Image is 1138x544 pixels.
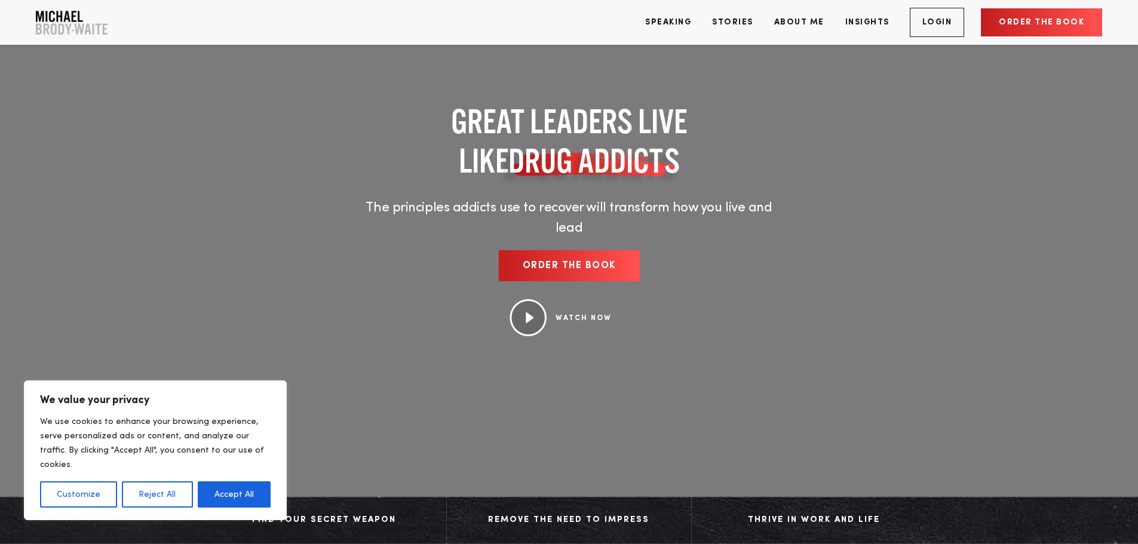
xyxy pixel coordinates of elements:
[36,11,108,35] img: Company Logo
[910,8,965,37] a: Login
[214,511,434,529] div: Find Your Secret Weapon
[556,315,612,322] a: WATCH NOW
[366,201,772,235] span: The principles addicts use to recover will transform how you live and lead
[122,481,192,508] button: Reject All
[40,414,271,472] p: We use cookies to enhance your browsing experience, serve personalized ads or content, and analyz...
[24,380,287,520] div: We value your privacy
[357,102,781,180] h1: GREAT LEADERS LIVE LIKE
[36,11,108,35] a: Company Logo Company Logo
[499,250,640,281] a: Order the book
[459,511,679,529] div: Remove The Need to Impress
[704,511,925,529] div: Thrive in Work and Life
[40,393,271,407] p: We value your privacy
[508,141,680,180] span: DRUG ADDICTS
[981,8,1102,36] a: Order the book
[523,261,616,271] span: Order the book
[198,481,271,508] button: Accept All
[40,481,117,508] button: Customize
